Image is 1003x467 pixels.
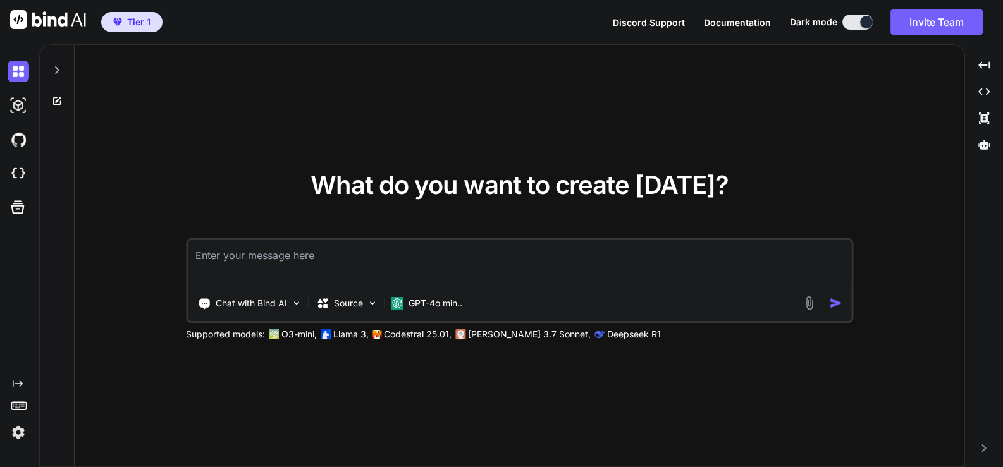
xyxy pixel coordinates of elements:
button: Discord Support [613,16,685,29]
button: Invite Team [890,9,983,35]
img: darkChat [8,61,29,82]
p: Supported models: [186,328,265,341]
p: Chat with Bind AI [216,297,287,310]
img: claude [594,329,605,339]
img: GPT-4o mini [391,297,403,310]
img: attachment [802,296,816,310]
img: icon [829,296,842,310]
img: premium [113,18,122,26]
img: Mistral-AI [372,330,381,339]
p: Llama 3, [333,328,369,341]
img: claude [455,329,465,339]
p: GPT-4o min.. [409,297,462,310]
p: O3-mini, [281,328,317,341]
p: Source [334,297,363,310]
img: Pick Models [367,298,378,308]
span: Tier 1 [127,16,151,28]
span: Dark mode [790,16,837,28]
span: What do you want to create [DATE]? [311,169,729,200]
button: premiumTier 1 [101,12,163,32]
p: Codestral 25.01, [384,328,452,341]
img: cloudideIcon [8,163,29,185]
img: Bind AI [10,10,86,29]
button: Documentation [704,16,771,29]
p: [PERSON_NAME] 3.7 Sonnet, [468,328,591,341]
span: Documentation [704,17,771,28]
img: githubDark [8,129,29,150]
img: darkAi-studio [8,95,29,116]
img: Llama2 [321,329,331,339]
p: Deepseek R1 [607,328,661,341]
img: Pick Tools [291,298,302,308]
img: GPT-4 [269,329,279,339]
span: Discord Support [613,17,685,28]
img: settings [8,422,29,443]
